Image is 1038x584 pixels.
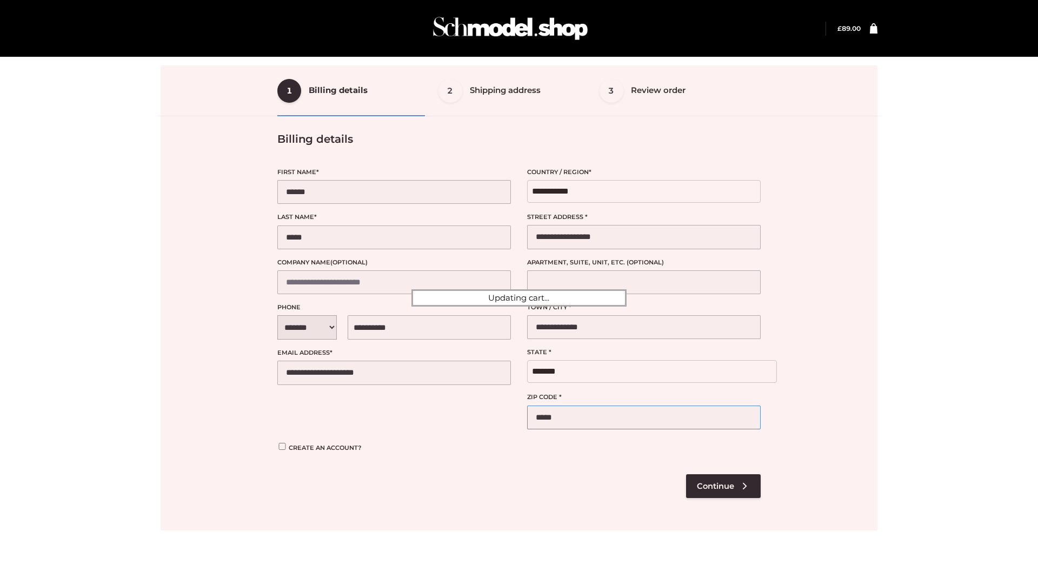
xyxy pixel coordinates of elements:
bdi: 89.00 [837,24,861,32]
a: £89.00 [837,24,861,32]
div: Updating cart... [411,289,627,307]
span: £ [837,24,842,32]
img: Schmodel Admin 964 [429,7,591,50]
